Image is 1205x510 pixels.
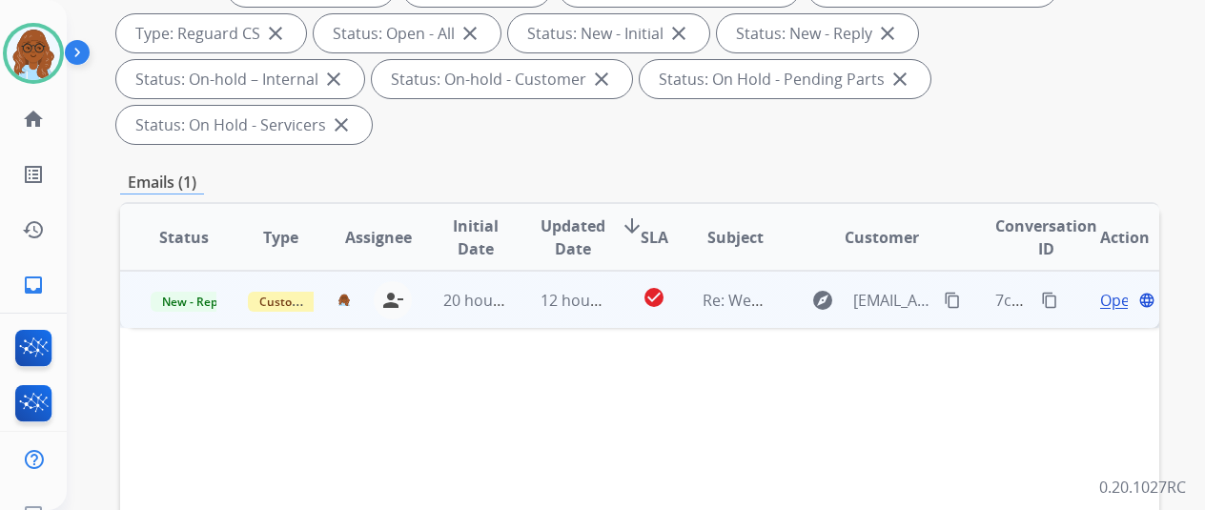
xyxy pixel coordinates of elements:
span: Status [159,226,209,249]
mat-icon: close [459,22,481,45]
th: Action [1062,204,1159,271]
span: New - Reply [151,292,237,312]
span: Updated Date [541,214,605,260]
div: Status: On Hold - Servicers [116,106,372,144]
span: Type [263,226,298,249]
span: 12 hours ago [541,290,635,311]
mat-icon: close [876,22,899,45]
span: Subject [707,226,764,249]
mat-icon: home [22,108,45,131]
mat-icon: close [264,22,287,45]
mat-icon: list_alt [22,163,45,186]
mat-icon: close [330,113,353,136]
mat-icon: inbox [22,274,45,296]
mat-icon: content_copy [1041,292,1058,309]
span: Customer Support [248,292,372,312]
mat-icon: language [1138,292,1155,309]
div: Status: On-hold – Internal [116,60,364,98]
img: agent-avatar [337,294,350,307]
mat-icon: close [322,68,345,91]
span: Assignee [345,226,412,249]
span: Open [1100,289,1139,312]
mat-icon: history [22,218,45,241]
div: Status: On Hold - Pending Parts [640,60,930,98]
mat-icon: close [667,22,690,45]
span: SLA [641,226,668,249]
span: [EMAIL_ADDRESS][DOMAIN_NAME] [853,289,932,312]
div: Status: Open - All [314,14,500,52]
span: Re: Webform from [EMAIL_ADDRESS][DOMAIN_NAME] on [DATE] [703,290,1160,311]
mat-icon: close [888,68,911,91]
p: 0.20.1027RC [1099,476,1186,499]
img: avatar [7,27,60,80]
mat-icon: close [590,68,613,91]
div: Status: New - Initial [508,14,709,52]
mat-icon: content_copy [944,292,961,309]
span: Initial Date [443,214,509,260]
span: Customer [845,226,919,249]
span: Conversation ID [995,214,1097,260]
p: Emails (1) [120,171,204,194]
mat-icon: person_remove [381,289,404,312]
mat-icon: explore [811,289,834,312]
mat-icon: arrow_downward [621,214,643,237]
div: Status: On-hold - Customer [372,60,632,98]
div: Status: New - Reply [717,14,918,52]
div: Type: Reguard CS [116,14,306,52]
mat-icon: check_circle [643,286,665,309]
span: 20 hours ago [443,290,538,311]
